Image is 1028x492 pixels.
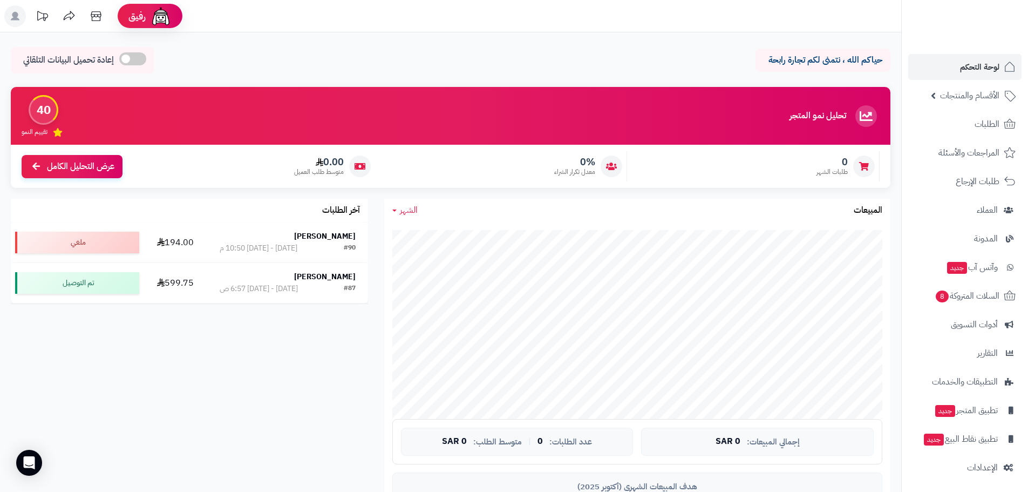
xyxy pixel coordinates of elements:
[392,204,418,217] a: الشهر
[908,254,1022,280] a: وآتس آبجديد
[15,232,139,253] div: ملغي
[294,167,344,177] span: متوسط طلب العميل
[940,88,999,103] span: الأقسام والمنتجات
[951,317,998,332] span: أدوات التسويق
[946,260,998,275] span: وآتس آب
[908,197,1022,223] a: العملاء
[816,167,848,177] span: طلبات الشهر
[908,369,1022,395] a: التطبيقات والخدمات
[908,312,1022,338] a: أدوات التسويق
[908,283,1022,309] a: السلات المتروكة8
[29,5,56,30] a: تحديثات المنصة
[537,437,543,447] span: 0
[955,23,1018,45] img: logo-2.png
[554,156,595,168] span: 0%
[554,167,595,177] span: معدل تكرار الشراء
[908,226,1022,252] a: المدونة
[936,291,949,303] span: 8
[716,437,740,447] span: 0 SAR
[947,262,967,274] span: جديد
[908,169,1022,194] a: طلبات الإرجاع
[442,437,467,447] span: 0 SAR
[322,206,360,215] h3: آخر الطلبات
[344,243,356,254] div: #90
[144,263,207,303] td: 599.75
[22,127,47,137] span: تقييم النمو
[47,160,114,173] span: عرض التحليل الكامل
[938,145,999,160] span: المراجعات والأسئلة
[908,140,1022,166] a: المراجعات والأسئلة
[22,155,122,178] a: عرض التحليل الكامل
[975,117,999,132] span: الطلبات
[15,272,139,294] div: تم التوصيل
[935,288,999,304] span: السلات المتروكة
[528,437,531,446] span: |
[854,206,882,215] h3: المبيعات
[974,231,998,246] span: المدونة
[294,271,356,282] strong: [PERSON_NAME]
[908,397,1022,423] a: تطبيق المتجرجديد
[16,450,42,476] div: Open Intercom Messenger
[967,460,998,475] span: الإعدادات
[924,434,944,446] span: جديد
[932,374,998,389] span: التطبيقات والخدمات
[908,426,1022,452] a: تطبيق نقاط البيعجديد
[294,156,344,168] span: 0.00
[220,284,298,294] div: [DATE] - [DATE] 6:57 ص
[960,59,999,75] span: لوحة التحكم
[400,204,418,217] span: الشهر
[747,437,800,447] span: إجمالي المبيعات:
[908,455,1022,481] a: الإعدادات
[908,340,1022,366] a: التقارير
[549,437,592,447] span: عدد الطلبات:
[150,5,172,27] img: ai-face.png
[956,174,999,189] span: طلبات الإرجاع
[977,203,998,218] span: العملاء
[923,432,998,447] span: تطبيق نقاط البيع
[220,243,297,254] div: [DATE] - [DATE] 10:50 م
[935,405,955,417] span: جديد
[473,437,522,447] span: متوسط الطلب:
[128,10,146,23] span: رفيق
[294,231,356,242] strong: [PERSON_NAME]
[23,54,114,66] span: إعادة تحميل البيانات التلقائي
[789,111,846,121] h3: تحليل نمو المتجر
[764,54,882,66] p: حياكم الله ، نتمنى لكم تجارة رابحة
[977,346,998,361] span: التقارير
[908,111,1022,137] a: الطلبات
[344,284,356,294] div: #87
[816,156,848,168] span: 0
[908,54,1022,80] a: لوحة التحكم
[144,223,207,262] td: 194.00
[934,403,998,418] span: تطبيق المتجر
